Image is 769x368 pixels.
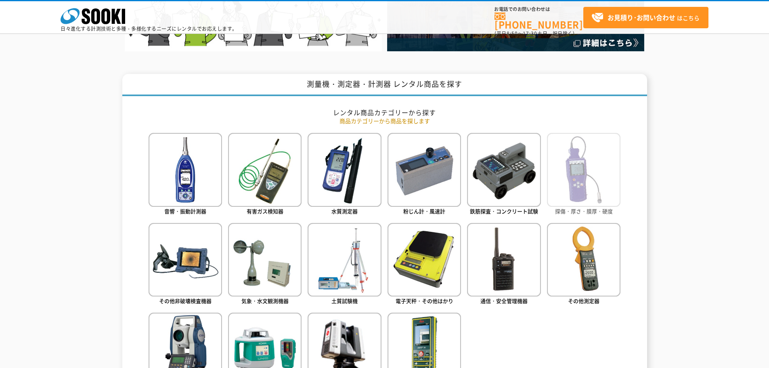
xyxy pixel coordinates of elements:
span: (平日 ～ 土日、祝日除く) [495,30,574,37]
a: 音響・振動計測器 [149,133,222,217]
a: 粉じん計・風速計 [388,133,461,217]
a: その他測定器 [547,223,620,307]
a: 電子天秤・その他はかり [388,223,461,307]
img: 電子天秤・その他はかり [388,223,461,297]
a: 土質試験機 [308,223,381,307]
span: 音響・振動計測器 [164,207,206,215]
img: 通信・安全管理機器 [467,223,541,297]
span: はこちら [591,12,700,24]
span: その他測定器 [568,297,599,305]
h1: 測量機・測定器・計測器 レンタル商品を探す [122,74,647,96]
img: 水質測定器 [308,133,381,206]
a: 水質測定器 [308,133,381,217]
p: 日々進化する計測技術と多種・多様化するニーズにレンタルでお応えします。 [61,26,237,31]
a: 有害ガス検知器 [228,133,302,217]
img: 粉じん計・風速計 [388,133,461,206]
span: 土質試験機 [331,297,358,305]
span: 鉄筋探査・コンクリート試験 [470,207,538,215]
img: その他測定器 [547,223,620,297]
img: 気象・水文観測機器 [228,223,302,297]
a: [PHONE_NUMBER] [495,13,583,29]
img: 有害ガス検知器 [228,133,302,206]
span: 17:30 [523,30,537,37]
span: 8:50 [507,30,518,37]
span: その他非破壊検査機器 [159,297,212,305]
a: 通信・安全管理機器 [467,223,541,307]
span: 粉じん計・風速計 [403,207,445,215]
a: 鉄筋探査・コンクリート試験 [467,133,541,217]
a: お見積り･お問い合わせはこちら [583,7,708,28]
a: その他非破壊検査機器 [149,223,222,307]
span: 気象・水文観測機器 [241,297,289,305]
span: 探傷・厚さ・膜厚・硬度 [555,207,613,215]
p: 商品カテゴリーから商品を探します [149,117,621,125]
strong: お見積り･お問い合わせ [608,13,675,22]
img: その他非破壊検査機器 [149,223,222,297]
img: 探傷・厚さ・膜厚・硬度 [547,133,620,206]
span: 水質測定器 [331,207,358,215]
a: 探傷・厚さ・膜厚・硬度 [547,133,620,217]
span: 有害ガス検知器 [247,207,283,215]
img: 鉄筋探査・コンクリート試験 [467,133,541,206]
span: 通信・安全管理機器 [480,297,528,305]
a: 気象・水文観測機器 [228,223,302,307]
img: 音響・振動計測器 [149,133,222,206]
h2: レンタル商品カテゴリーから探す [149,108,621,117]
img: 土質試験機 [308,223,381,297]
span: 電子天秤・その他はかり [396,297,453,305]
span: お電話でのお問い合わせは [495,7,583,12]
